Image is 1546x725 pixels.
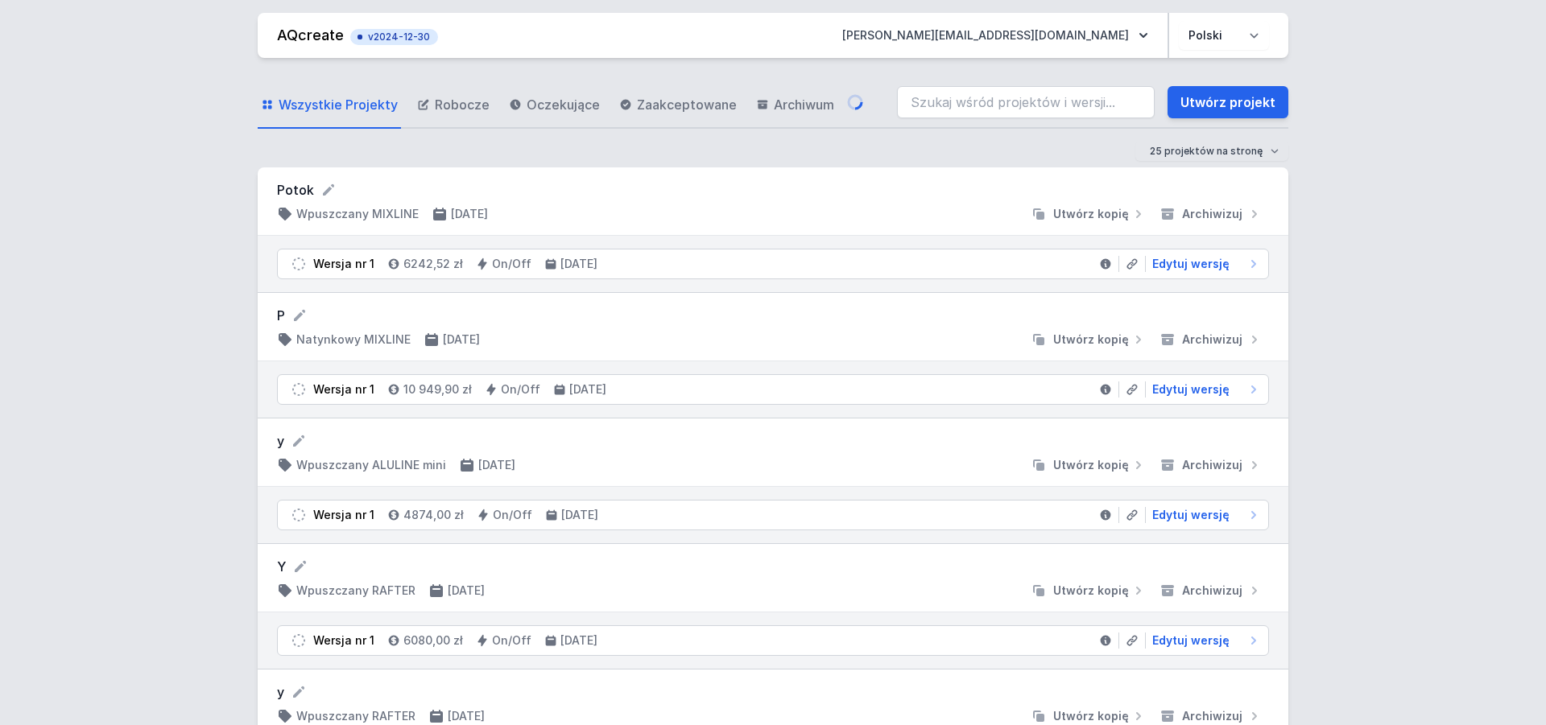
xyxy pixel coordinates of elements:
form: P [277,306,1269,325]
span: Edytuj wersję [1152,632,1230,649]
div: Wersja nr 1 [313,632,374,649]
span: Utwórz kopię [1053,206,1129,222]
button: Edytuj nazwę projektu [291,684,307,700]
h4: 6080,00 zł [403,632,463,649]
form: y [277,682,1269,702]
input: Szukaj wśród projektów i wersji... [897,86,1155,118]
span: Archiwizuj [1182,708,1242,724]
h4: [DATE] [569,381,606,398]
button: Archiwizuj [1153,708,1269,724]
a: Utwórz projekt [1168,86,1288,118]
h4: [DATE] [560,632,597,649]
h4: 6242,52 zł [403,256,463,272]
a: Zaakceptowane [616,82,740,129]
button: [PERSON_NAME][EMAIL_ADDRESS][DOMAIN_NAME] [829,21,1161,50]
h4: Wpuszczany MIXLINE [296,206,419,222]
select: Wybierz język [1179,21,1269,50]
button: Archiwizuj [1153,206,1269,222]
a: Edytuj wersję [1146,256,1262,272]
span: Utwórz kopię [1053,457,1129,473]
a: Robocze [414,82,493,129]
h4: Natynkowy MIXLINE [296,332,411,348]
span: Robocze [435,95,490,114]
a: Edytuj wersję [1146,632,1262,649]
form: y [277,431,1269,451]
form: Y [277,557,1269,576]
button: v2024-12-30 [350,26,438,45]
h4: On/Off [492,632,531,649]
h4: On/Off [501,381,540,398]
h4: Wpuszczany RAFTER [296,583,415,599]
div: Wersja nr 1 [313,507,374,523]
button: Utwórz kopię [1024,457,1153,473]
span: v2024-12-30 [358,31,430,43]
div: Wersja nr 1 [313,256,374,272]
h4: On/Off [493,507,532,523]
span: Oczekujące [527,95,600,114]
button: Edytuj nazwę projektu [292,558,308,575]
span: Archiwum [774,95,834,114]
button: Archiwizuj [1153,457,1269,473]
span: Utwórz kopię [1053,708,1129,724]
button: Archiwizuj [1153,332,1269,348]
button: Utwórz kopię [1024,583,1153,599]
img: draft.svg [291,632,307,649]
span: Archiwizuj [1182,583,1242,599]
h4: 4874,00 zł [403,507,464,523]
h4: On/Off [492,256,531,272]
button: Archiwizuj [1153,583,1269,599]
span: Utwórz kopię [1053,332,1129,348]
h4: [DATE] [443,332,480,348]
button: Edytuj nazwę projektu [320,182,337,198]
h4: [DATE] [448,583,485,599]
img: draft.svg [291,256,307,272]
span: Archiwizuj [1182,332,1242,348]
button: Utwórz kopię [1024,332,1153,348]
a: AQcreate [277,27,344,43]
h4: [DATE] [561,507,598,523]
a: Wszystkie Projekty [258,82,401,129]
h4: 10 949,90 zł [403,381,472,398]
span: Archiwizuj [1182,206,1242,222]
h4: Wpuszczany RAFTER [296,708,415,724]
button: Edytuj nazwę projektu [291,307,308,323]
button: Utwórz kopię [1024,708,1153,724]
h4: [DATE] [478,457,515,473]
a: Oczekujące [506,82,603,129]
h4: Wpuszczany ALULINE mini [296,457,446,473]
h4: [DATE] [448,708,485,724]
span: Edytuj wersję [1152,381,1230,398]
button: Utwórz kopię [1024,206,1153,222]
a: Edytuj wersję [1146,507,1262,523]
span: Wszystkie Projekty [279,95,398,114]
span: Zaakceptowane [637,95,737,114]
img: draft.svg [291,507,307,523]
h4: [DATE] [560,256,597,272]
span: Utwórz kopię [1053,583,1129,599]
div: Wersja nr 1 [313,381,374,398]
img: draft.svg [291,381,307,398]
a: Edytuj wersję [1146,381,1262,398]
form: Potok [277,180,1269,200]
h4: [DATE] [451,206,488,222]
span: Edytuj wersję [1152,507,1230,523]
button: Edytuj nazwę projektu [291,433,307,449]
span: Archiwizuj [1182,457,1242,473]
a: Archiwum [753,82,837,129]
span: Edytuj wersję [1152,256,1230,272]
